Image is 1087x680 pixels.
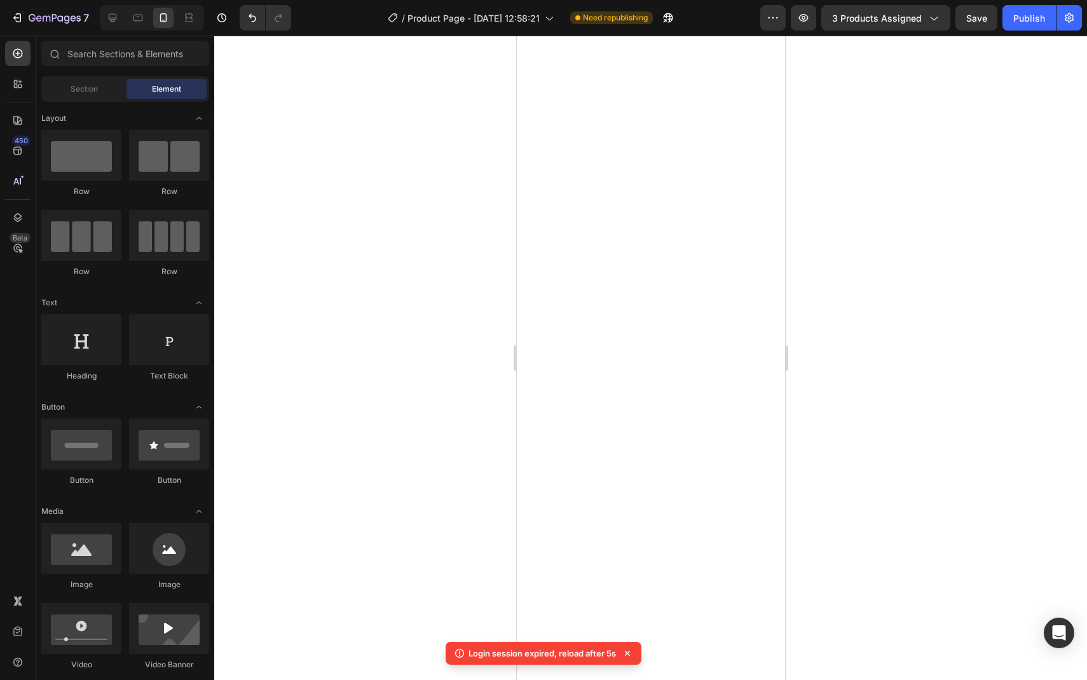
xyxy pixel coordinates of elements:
[129,266,209,277] div: Row
[41,659,121,670] div: Video
[41,41,209,66] input: Search Sections & Elements
[1013,11,1045,25] div: Publish
[402,11,405,25] span: /
[10,233,31,243] div: Beta
[821,5,950,31] button: 3 products assigned
[83,10,89,25] p: 7
[41,579,121,590] div: Image
[1002,5,1056,31] button: Publish
[129,659,209,670] div: Video Banner
[41,266,121,277] div: Row
[71,83,98,95] span: Section
[41,370,121,382] div: Heading
[152,83,181,95] span: Element
[955,5,997,31] button: Save
[966,13,987,24] span: Save
[583,12,648,24] span: Need republishing
[189,108,209,128] span: Toggle open
[12,135,31,146] div: 450
[129,186,209,197] div: Row
[129,370,209,382] div: Text Block
[41,506,64,517] span: Media
[189,293,209,313] span: Toggle open
[41,186,121,197] div: Row
[407,11,540,25] span: Product Page - [DATE] 12:58:21
[517,36,785,680] iframe: Design area
[41,475,121,486] div: Button
[832,11,922,25] span: 3 products assigned
[240,5,291,31] div: Undo/Redo
[129,579,209,590] div: Image
[41,401,65,413] span: Button
[189,501,209,522] span: Toggle open
[5,5,95,31] button: 7
[41,113,66,124] span: Layout
[1044,618,1074,648] div: Open Intercom Messenger
[468,647,616,660] p: Login session expired, reload after 5s
[41,297,57,309] span: Text
[189,397,209,417] span: Toggle open
[129,475,209,486] div: Button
